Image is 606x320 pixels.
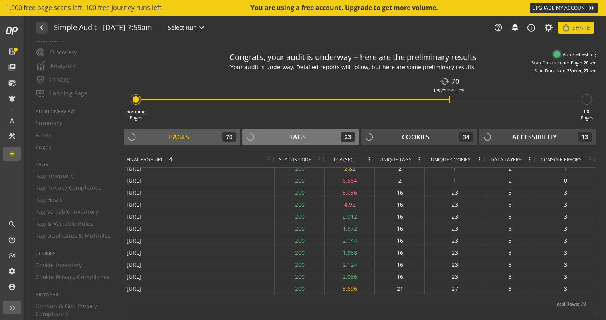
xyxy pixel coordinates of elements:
[124,210,275,222] div: [URL]
[325,258,375,270] div: 2.124
[440,76,450,86] mat-icon: cached
[535,198,596,210] div: 3
[242,129,359,145] button: Tags23
[375,174,425,186] div: 2
[8,236,16,244] mat-icon: help_outline
[535,162,596,174] div: 1
[124,198,275,210] div: [URL]
[459,132,473,142] div: 34
[531,60,582,66] div: Scan Duration per Page:
[341,132,355,142] div: 23
[361,129,478,145] button: Cookies34
[8,117,16,125] mat-icon: architecture
[479,129,596,145] button: Accessibility13
[275,234,325,246] div: 200
[54,24,152,32] h1: Simple Audit - 15 September 2025 | 7:59am
[124,234,275,246] div: [URL]
[485,246,535,258] div: 3
[562,24,570,32] mat-icon: ios_share
[431,156,471,163] span: Unique Cookies
[325,186,375,198] div: 5.036
[485,270,535,282] div: 3
[425,210,485,222] div: 23
[485,198,535,210] div: 3
[169,133,189,142] div: Pages
[534,68,565,74] div: Scan Duration:
[37,23,45,32] mat-icon: navigate_before
[325,198,375,210] div: 4.92
[375,222,425,234] div: 16
[8,252,16,260] mat-icon: multiline_chart
[8,267,16,275] mat-icon: settings
[275,162,325,174] div: 200
[375,198,425,210] div: 16
[230,63,476,72] div: Your audit is underway. Detailed reports will follow, but here are some preliminary results.
[485,186,535,198] div: 3
[485,258,535,270] div: 3
[375,246,425,258] div: 16
[535,234,596,246] div: 3
[581,108,593,121] div: 100 Pages
[124,174,275,186] div: [URL]
[8,48,16,56] mat-icon: list_alt
[124,222,275,234] div: [URL]
[425,222,485,234] div: 23
[289,133,306,142] div: Tags
[485,210,535,222] div: 3
[535,282,596,294] div: 3
[554,294,586,314] div: Total Rows: 70
[8,132,16,140] mat-icon: construction
[530,3,598,13] a: UPGRADE MY ACCOUNT
[375,210,425,222] div: 16
[275,186,325,198] div: 200
[375,234,425,246] div: 16
[535,222,596,234] div: 3
[425,162,485,174] div: 1
[8,63,16,71] mat-icon: library_books
[375,258,425,270] div: 16
[567,68,596,74] div: 23 min, 27 sec
[375,162,425,174] div: 2
[535,186,596,198] div: 3
[402,133,430,142] div: Cookies
[527,23,536,32] mat-icon: info_outline
[535,246,596,258] div: 3
[584,60,596,66] div: 20 sec
[275,282,325,294] div: 200
[554,51,596,58] div: Auto-refreshing
[8,283,16,291] mat-icon: account_circle
[375,186,425,198] div: 16
[425,198,485,210] div: 23
[491,156,521,163] span: Data Layers
[558,22,594,34] button: Share
[325,282,375,294] div: 3.696
[535,258,596,270] div: 3
[275,270,325,282] div: 200
[572,20,590,35] span: Share
[222,132,236,142] div: 70
[541,156,582,163] span: Console Errors
[127,108,145,121] div: Scanning Pages
[325,246,375,258] div: 1.988
[375,270,425,282] div: 16
[124,258,275,270] div: [URL]
[275,198,325,210] div: 200
[275,258,325,270] div: 200
[434,86,465,93] div: pages scanned
[325,222,375,234] div: 1.872
[425,174,485,186] div: 1
[578,132,592,142] div: 13
[275,174,325,186] div: 200
[8,220,16,228] mat-icon: search
[325,174,375,186] div: 6.584
[485,282,535,294] div: 3
[8,150,16,158] mat-icon: add
[325,234,375,246] div: 2.144
[166,22,208,33] button: Select Run
[535,174,596,186] div: 0
[325,210,375,222] div: 2.012
[425,246,485,258] div: 23
[124,270,275,282] div: [URL]
[535,270,596,282] div: 3
[124,129,240,145] button: Pages70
